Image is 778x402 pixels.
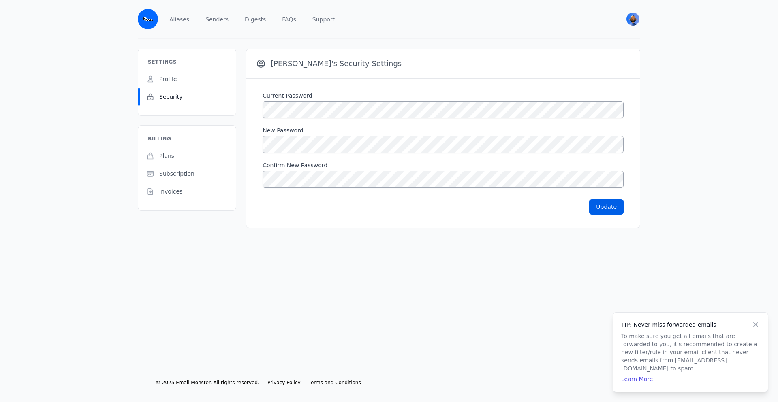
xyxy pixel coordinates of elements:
[267,379,301,386] a: Privacy Policy
[159,170,194,178] span: Subscription
[626,12,640,26] button: User menu
[256,59,402,68] h3: [PERSON_NAME]'s Security Settings
[156,379,259,386] li: © 2025 Email Monster. All rights reserved.
[138,165,236,183] a: Subscription
[138,183,236,200] a: Invoices
[589,199,624,215] button: Update
[621,332,760,372] p: To make sure you get all emails that are forwarded to you, it's recommended to create a new filte...
[159,152,174,160] span: Plans
[138,136,181,147] h3: Billing
[138,147,236,165] a: Plans
[263,91,624,100] label: Current Password
[138,59,186,70] h3: Settings
[138,70,236,88] a: Profile
[159,187,182,196] span: Invoices
[159,93,183,101] span: Security
[138,88,236,106] a: Security
[626,13,639,26] img: Dilanka's Avatar
[621,321,760,329] h4: TIP: Never miss forwarded emails
[309,379,361,386] a: Terms and Conditions
[263,126,624,134] label: New Password
[138,9,158,29] img: Email Monster
[263,161,624,169] label: Confirm New Password
[621,376,653,382] a: Learn More
[159,75,177,83] span: Profile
